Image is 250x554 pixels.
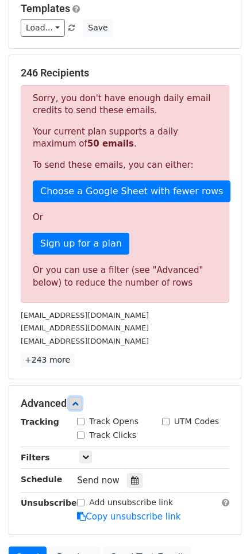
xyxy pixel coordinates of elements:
[89,497,173,509] label: Add unsubscribe link
[83,19,113,37] button: Save
[33,180,230,202] a: Choose a Google Sheet with fewer rows
[21,475,62,484] strong: Schedule
[33,211,217,224] p: Or
[33,93,217,117] p: Sorry, you don't have enough daily email credits to send these emails.
[77,475,120,486] span: Send now
[21,397,229,410] h5: Advanced
[21,67,229,79] h5: 246 Recipients
[174,415,219,428] label: UTM Codes
[193,499,250,554] iframe: Chat Widget
[33,126,217,150] p: Your current plan supports a daily maximum of .
[33,159,217,171] p: To send these emails, you can either:
[21,417,59,426] strong: Tracking
[21,453,50,462] strong: Filters
[89,415,139,428] label: Track Opens
[33,264,217,290] div: Or you can use a filter (see "Advanced" below) to reduce the number of rows
[77,511,180,522] a: Copy unsubscribe link
[33,233,129,255] a: Sign up for a plan
[21,311,149,320] small: [EMAIL_ADDRESS][DOMAIN_NAME]
[87,138,134,149] strong: 50 emails
[21,19,65,37] a: Load...
[21,324,149,332] small: [EMAIL_ADDRESS][DOMAIN_NAME]
[21,337,149,345] small: [EMAIL_ADDRESS][DOMAIN_NAME]
[21,2,70,14] a: Templates
[21,498,77,507] strong: Unsubscribe
[89,429,136,441] label: Track Clicks
[21,353,74,367] a: +243 more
